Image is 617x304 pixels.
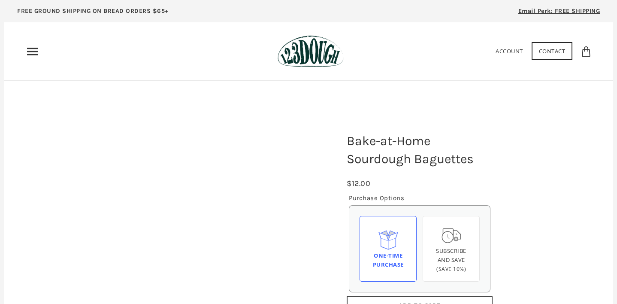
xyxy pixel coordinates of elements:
[436,247,466,264] span: Subscribe and save
[496,47,523,55] a: Account
[518,7,600,15] span: Email Perk: FREE SHIPPING
[367,251,409,269] div: One-time Purchase
[17,6,169,16] p: FREE GROUND SHIPPING ON BREAD ORDERS $65+
[26,45,39,58] nav: Primary
[349,193,404,203] legend: Purchase Options
[340,128,499,172] h1: Bake-at-Home Sourdough Baguettes
[278,35,343,67] img: 123Dough Bakery
[436,265,466,273] span: (Save 10%)
[347,177,370,190] div: $12.00
[505,4,613,22] a: Email Perk: FREE SHIPPING
[532,42,573,60] a: Contact
[4,4,181,22] a: FREE GROUND SHIPPING ON BREAD ORDERS $65+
